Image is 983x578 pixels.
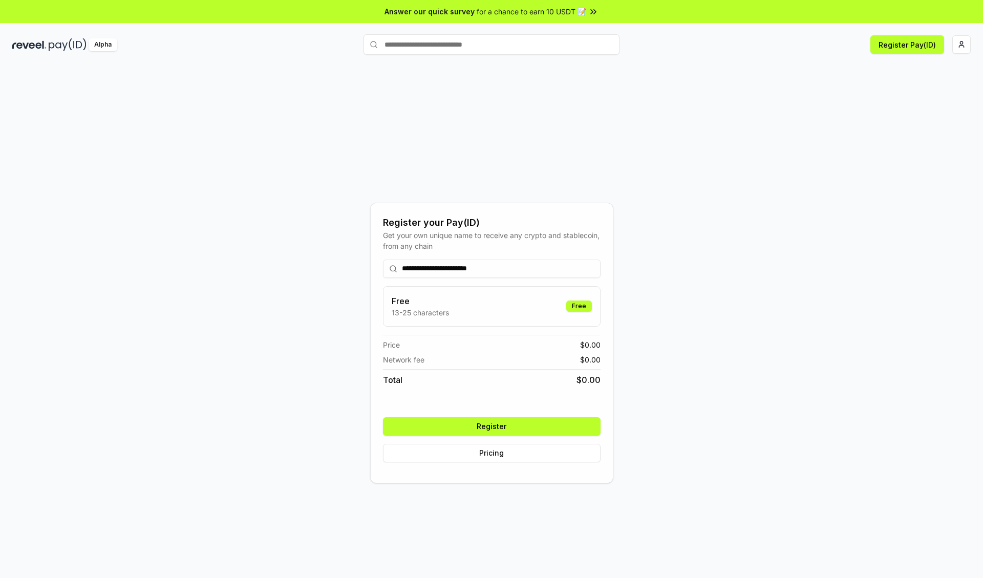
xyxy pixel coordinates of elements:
[580,354,601,365] span: $ 0.00
[383,417,601,436] button: Register
[383,339,400,350] span: Price
[12,38,47,51] img: reveel_dark
[49,38,87,51] img: pay_id
[383,230,601,251] div: Get your own unique name to receive any crypto and stablecoin, from any chain
[392,295,449,307] h3: Free
[576,374,601,386] span: $ 0.00
[383,444,601,462] button: Pricing
[870,35,944,54] button: Register Pay(ID)
[89,38,117,51] div: Alpha
[477,6,586,17] span: for a chance to earn 10 USDT 📝
[383,374,402,386] span: Total
[383,216,601,230] div: Register your Pay(ID)
[384,6,475,17] span: Answer our quick survey
[566,301,592,312] div: Free
[392,307,449,318] p: 13-25 characters
[580,339,601,350] span: $ 0.00
[383,354,424,365] span: Network fee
